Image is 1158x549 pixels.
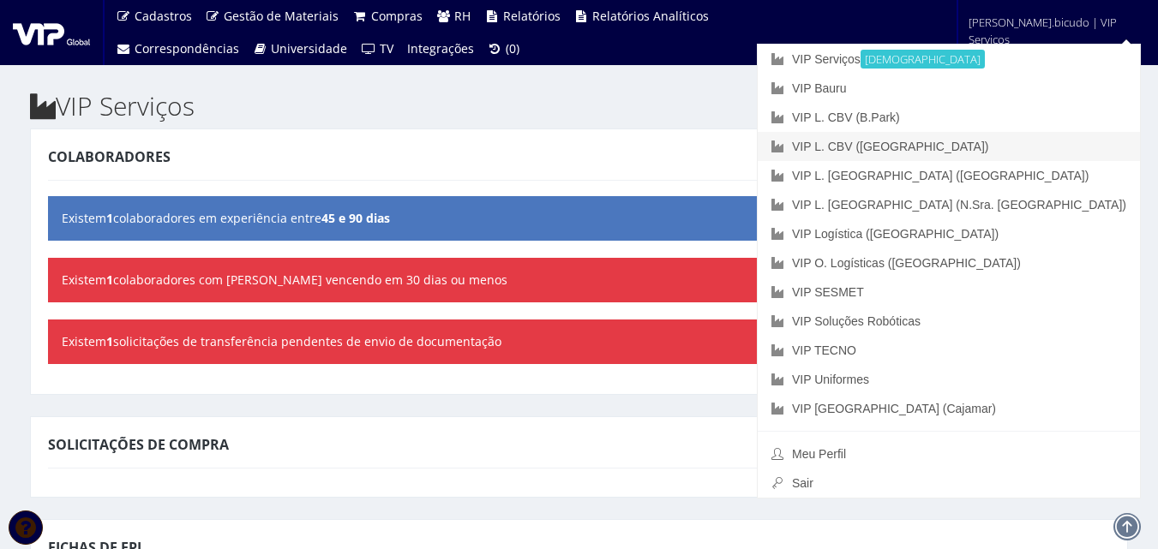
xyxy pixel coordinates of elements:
small: [DEMOGRAPHIC_DATA] [861,50,985,69]
div: Existem colaboradores com [PERSON_NAME] vencendo em 30 dias ou menos [48,258,1110,302]
a: Meu Perfil [758,439,1140,468]
div: Existem solicitações de transferência pendentes de envio de documentação [48,319,1110,364]
a: Integrações [400,33,481,65]
b: 1 [106,272,113,288]
a: VIP L. [GEOGRAPHIC_DATA] (N.Sra. [GEOGRAPHIC_DATA]) [758,190,1140,219]
a: VIP Logística ([GEOGRAPHIC_DATA]) [758,219,1140,248]
span: (0) [506,40,519,57]
span: TV [380,40,393,57]
span: Relatórios Analíticos [592,8,709,24]
a: VIP Serviços[DEMOGRAPHIC_DATA] [758,45,1140,74]
a: Correspondências [109,33,246,65]
b: 1 [106,210,113,226]
span: Gestão de Materiais [224,8,339,24]
span: Compras [371,8,423,24]
span: Cadastros [135,8,192,24]
a: VIP L. CBV (B.Park) [758,103,1140,132]
a: VIP L. CBV ([GEOGRAPHIC_DATA]) [758,132,1140,161]
span: RH [454,8,471,24]
img: logo [13,20,90,45]
a: TV [354,33,400,65]
a: (0) [481,33,527,65]
span: [PERSON_NAME].bicudo | VIP Serviços [969,14,1136,48]
a: VIP L. [GEOGRAPHIC_DATA] ([GEOGRAPHIC_DATA]) [758,161,1140,190]
span: Correspondências [135,40,239,57]
b: 1 [106,333,113,349]
a: VIP Bauru [758,74,1140,103]
a: VIP Soluções Robóticas [758,307,1140,336]
span: Universidade [271,40,347,57]
a: VIP SESMET [758,277,1140,307]
a: VIP [GEOGRAPHIC_DATA] (Cajamar) [758,394,1140,423]
a: Universidade [246,33,355,65]
span: Solicitações de Compra [48,435,229,454]
div: Existem colaboradores em experiência entre [48,196,1110,241]
a: VIP O. Logísticas ([GEOGRAPHIC_DATA]) [758,248,1140,277]
span: Integrações [407,40,474,57]
b: 45 e 90 dias [321,210,390,226]
a: VIP TECNO [758,336,1140,365]
span: Colaboradores [48,147,171,166]
a: VIP Uniformes [758,365,1140,394]
span: Relatórios [503,8,561,24]
h2: VIP Serviços [30,92,1128,120]
a: Sair [758,468,1140,498]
